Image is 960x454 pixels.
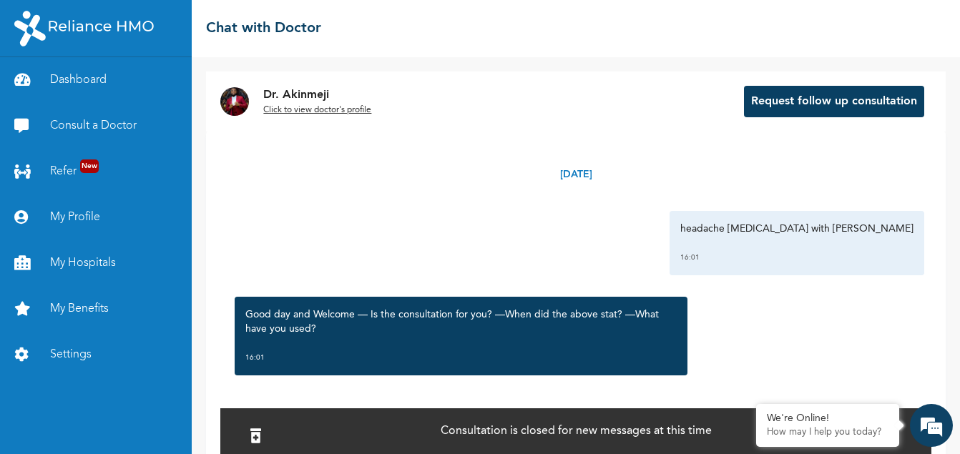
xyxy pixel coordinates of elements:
[14,11,154,46] img: RelianceHMO's Logo
[80,159,99,173] span: New
[263,87,371,104] p: Dr. Akinmeji
[263,106,371,114] u: Click to view doctor's profile
[245,350,677,365] div: 16:01
[767,413,888,425] div: We're Online!
[206,18,321,39] h2: Chat with Doctor
[744,86,924,117] button: Request follow up consultation
[441,423,712,440] p: Consultation is closed for new messages at this time
[245,307,677,336] p: Good day and Welcome — Is the consultation for you? —When did the above stat? —What have you used?
[767,427,888,438] p: How may I help you today?
[560,167,592,182] p: [DATE]
[680,222,914,236] p: headache [MEDICAL_DATA] with [PERSON_NAME]
[680,250,914,265] div: 16:01
[220,87,249,116] img: Dr. undefined`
